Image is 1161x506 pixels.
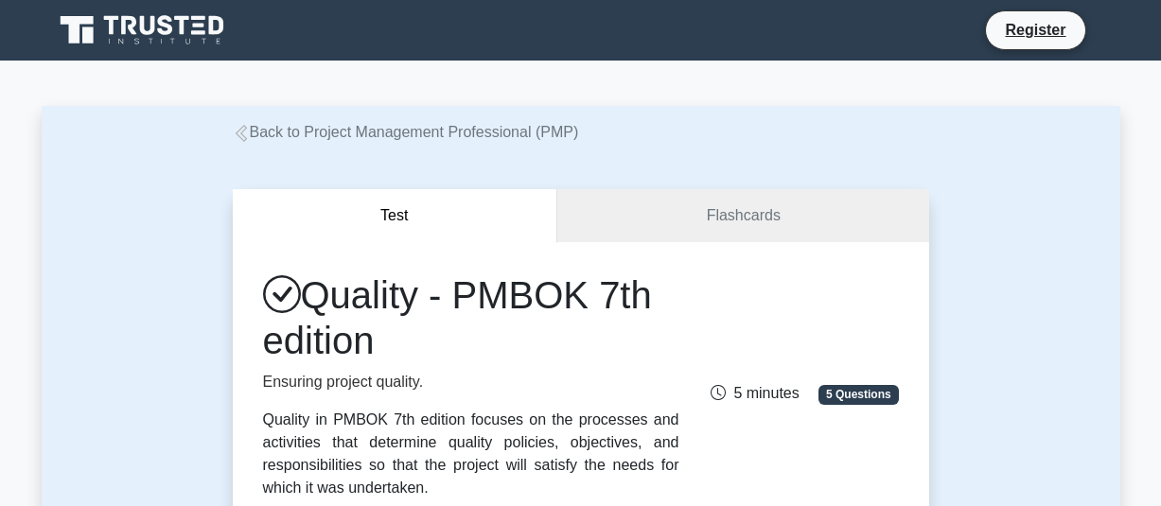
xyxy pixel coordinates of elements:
[711,385,799,401] span: 5 minutes
[233,189,558,243] button: Test
[233,124,579,140] a: Back to Project Management Professional (PMP)
[263,409,679,499] div: Quality in PMBOK 7th edition focuses on the processes and activities that determine quality polic...
[818,385,898,404] span: 5 Questions
[263,272,679,363] h1: Quality - PMBOK 7th edition
[263,371,679,393] p: Ensuring project quality.
[557,189,928,243] a: Flashcards
[994,18,1077,42] a: Register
